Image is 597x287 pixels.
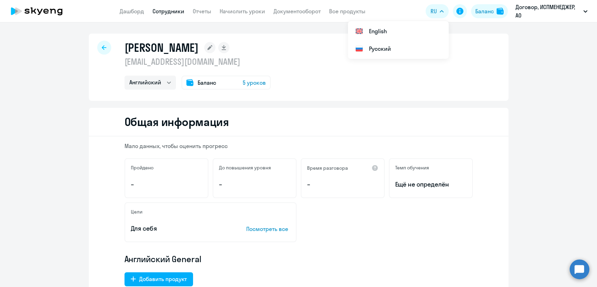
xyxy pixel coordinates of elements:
h5: Цели [131,209,142,215]
a: Все продукты [329,8,365,15]
span: Ещё не определён [395,180,467,189]
a: Сотрудники [152,8,184,15]
a: Документооборот [273,8,321,15]
button: Договор, ИСПМЕНЕДЖЕР, АО [512,3,591,20]
h1: [PERSON_NAME] [125,41,199,55]
p: – [219,180,290,189]
a: Дашборд [120,8,144,15]
img: Русский [355,44,363,53]
h2: Общая информация [125,115,229,129]
img: balance [497,8,504,15]
a: Начислить уроки [220,8,265,15]
div: Баланс [475,7,494,15]
button: RU [426,4,449,18]
p: Для себя [131,224,225,233]
a: Отчеты [193,8,211,15]
p: Договор, ИСПМЕНЕДЖЕР, АО [516,3,581,20]
p: – [131,180,202,189]
h5: Темп обучения [395,164,429,171]
span: Баланс [198,78,216,87]
img: English [355,27,363,35]
p: – [307,180,378,189]
h5: Пройдено [131,164,154,171]
button: Добавить продукт [125,272,193,286]
ul: RU [348,21,449,59]
span: Английский General [125,253,201,265]
h5: До повышения уровня [219,164,271,171]
button: Балансbalance [471,4,508,18]
p: Посмотреть все [246,225,290,233]
span: 5 уроков [243,78,266,87]
h5: Время разговора [307,165,348,171]
p: Мало данных, чтобы оценить прогресс [125,142,473,150]
span: RU [431,7,437,15]
p: [EMAIL_ADDRESS][DOMAIN_NAME] [125,56,271,67]
div: Добавить продукт [139,275,187,283]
